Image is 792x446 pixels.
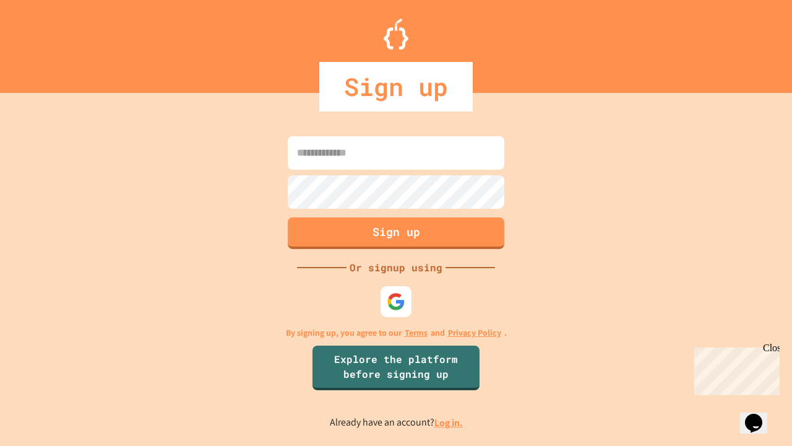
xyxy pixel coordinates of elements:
[384,19,408,50] img: Logo.svg
[286,326,507,339] p: By signing up, you agree to our and .
[740,396,780,434] iframe: chat widget
[434,416,463,429] a: Log in.
[319,62,473,111] div: Sign up
[405,326,428,339] a: Terms
[330,415,463,431] p: Already have an account?
[689,343,780,395] iframe: chat widget
[288,217,504,249] button: Sign up
[387,292,405,311] img: google-icon.svg
[5,5,85,79] div: Chat with us now!Close
[312,346,480,390] a: Explore the platform before signing up
[346,260,445,275] div: Or signup using
[448,326,501,339] a: Privacy Policy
